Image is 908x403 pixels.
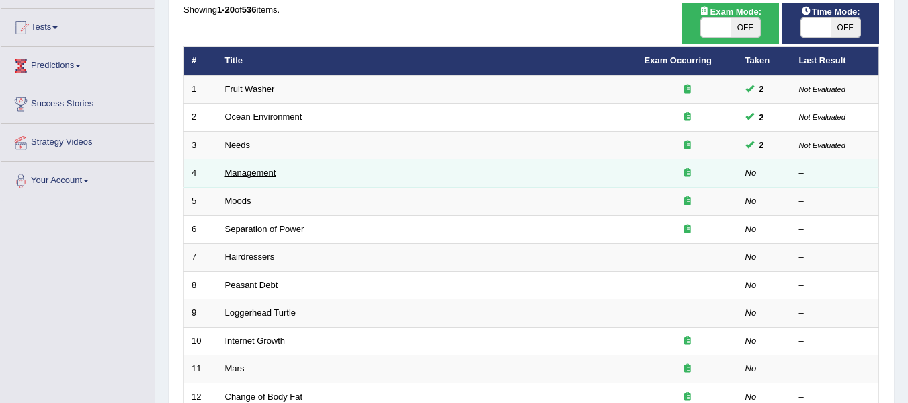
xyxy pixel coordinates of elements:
span: Exam Mode: [694,5,766,19]
span: OFF [731,18,760,37]
div: – [799,167,872,180]
div: – [799,279,872,292]
em: No [745,224,757,234]
th: # [184,47,218,75]
div: Exam occurring question [645,139,731,152]
td: 8 [184,271,218,299]
th: Last Result [792,47,879,75]
a: Your Account [1,162,154,196]
a: Loggerhead Turtle [225,307,296,318]
th: Taken [738,47,792,75]
small: Not Evaluated [799,85,845,94]
a: Mars [225,363,245,373]
span: You can still take this question [754,138,770,152]
em: No [745,363,757,373]
div: – [799,223,872,236]
em: No [745,307,757,318]
em: No [745,280,757,290]
a: Fruit Washer [225,84,275,94]
td: 6 [184,215,218,244]
em: No [745,252,757,262]
div: Exam occurring question [645,335,731,348]
a: Success Stories [1,85,154,119]
b: 1-20 [217,5,235,15]
small: Not Evaluated [799,141,845,149]
span: Time Mode: [796,5,866,19]
th: Title [218,47,637,75]
a: Internet Growth [225,336,286,346]
div: – [799,307,872,320]
div: Exam occurring question [645,223,731,236]
a: Ocean Environment [225,112,302,122]
div: – [799,195,872,208]
span: OFF [831,18,860,37]
small: Not Evaluated [799,113,845,121]
b: 536 [242,5,257,15]
span: You can still take this question [754,82,770,96]
a: Peasant Debt [225,280,278,290]
div: Exam occurring question [645,363,731,375]
a: Separation of Power [225,224,304,234]
td: 4 [184,159,218,188]
div: – [799,363,872,375]
div: Exam occurring question [645,167,731,180]
a: Management [225,168,276,178]
div: Showing of items. [183,3,879,16]
a: Strategy Videos [1,124,154,157]
a: Moods [225,196,251,206]
td: 5 [184,188,218,216]
div: – [799,335,872,348]
a: Predictions [1,47,154,81]
div: Exam occurring question [645,195,731,208]
td: 2 [184,104,218,132]
td: 7 [184,244,218,272]
a: Hairdressers [225,252,275,262]
td: 1 [184,75,218,104]
div: Show exams occurring in exams [682,3,779,44]
div: Exam occurring question [645,83,731,96]
div: Exam occurring question [645,111,731,124]
div: – [799,251,872,264]
em: No [745,196,757,206]
em: No [745,336,757,346]
td: 9 [184,299,218,328]
td: 11 [184,355,218,383]
a: Tests [1,9,154,42]
a: Exam Occurring [645,55,712,65]
a: Needs [225,140,251,150]
td: 10 [184,327,218,355]
em: No [745,392,757,402]
em: No [745,168,757,178]
span: You can still take this question [754,110,770,124]
a: Change of Body Fat [225,392,303,402]
td: 3 [184,131,218,159]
